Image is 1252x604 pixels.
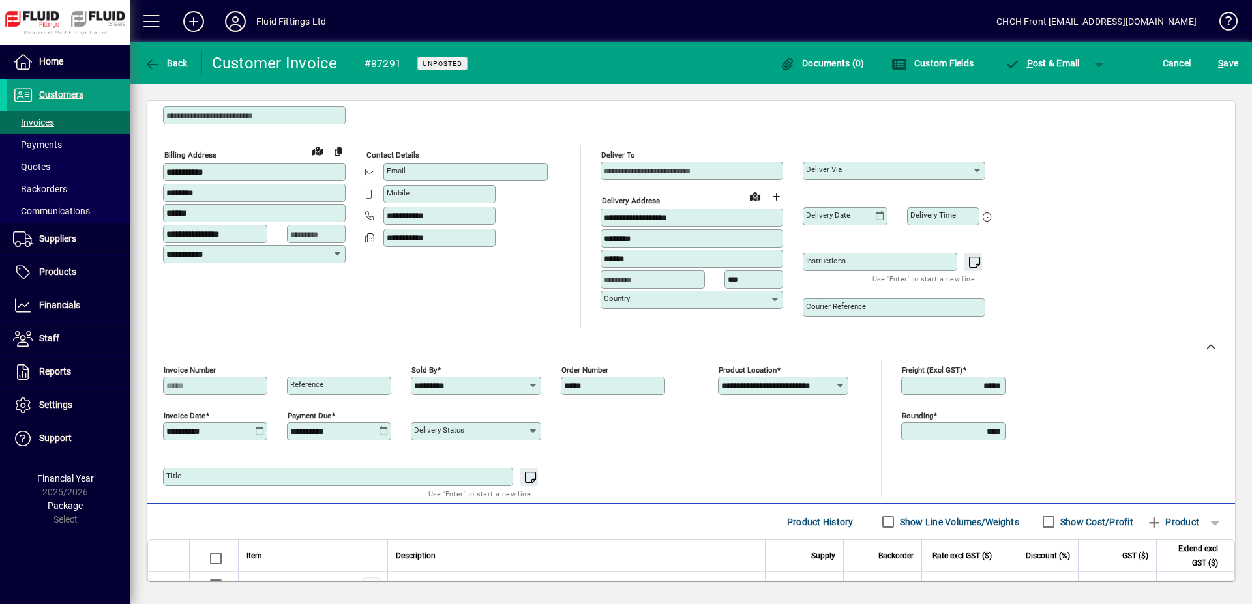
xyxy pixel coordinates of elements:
span: Backorder [878,549,914,563]
button: Save [1215,51,1242,75]
span: Backorders [13,184,67,194]
mat-label: Title [166,471,181,480]
span: Supply [811,549,835,563]
div: CHCH Front [EMAIL_ADDRESS][DOMAIN_NAME] [996,11,1197,32]
button: Back [141,51,191,75]
span: Documents (0) [780,58,865,68]
mat-label: Invoice date [164,411,205,420]
span: Item [246,549,262,563]
span: Package [48,500,83,511]
mat-label: Instructions [806,256,846,265]
span: Unposted [423,59,462,68]
mat-label: Reference [290,380,323,389]
span: 0.3500 [806,579,836,592]
a: Support [7,422,130,455]
a: Products [7,256,130,289]
span: Staff [39,333,59,343]
span: ost & Email [1004,58,1080,68]
span: Products [39,266,76,277]
mat-hint: Use 'Enter' to start a new line [872,271,975,286]
span: Support [39,433,72,443]
button: Custom Fields [888,51,977,75]
span: S [1218,58,1223,68]
span: Reports [39,366,71,377]
mat-label: Freight (excl GST) [902,366,962,375]
mat-label: Delivery status [414,425,464,435]
mat-label: Order number [561,366,608,375]
div: HBT080.00X090.00 [246,579,330,592]
span: Quotes [13,162,50,172]
a: Communications [7,200,130,222]
button: Add [173,10,215,33]
mat-label: Country [604,294,630,303]
td: 9.29 [1078,572,1156,599]
mat-label: Product location [719,366,777,375]
button: Documents (0) [777,51,868,75]
td: 61.90 [1156,572,1234,599]
span: Home [39,56,63,66]
mat-label: Rounding [902,411,933,420]
td: 20.0000 [1000,572,1078,599]
label: Show Line Volumes/Weights [897,515,1019,528]
mat-label: Courier Reference [806,302,866,311]
span: Financial Year [37,473,94,483]
span: Extend excl GST ($) [1165,541,1218,570]
mat-label: Mobile [387,188,410,197]
div: #87291 [365,53,402,74]
a: Home [7,46,130,78]
span: Discount (%) [1026,549,1070,563]
button: Choose address [766,186,786,207]
span: Payments [13,139,62,150]
span: ave [1218,53,1238,74]
a: Staff [7,323,130,355]
mat-label: Sold by [411,366,437,375]
button: Post & Email [998,51,1086,75]
span: Product History [787,511,854,532]
button: Copy to Delivery address [328,141,349,162]
mat-label: Payment due [288,411,331,420]
span: GST ($) [1122,549,1148,563]
div: 221.0800 [930,579,992,592]
span: Financials [39,300,80,310]
a: View on map [307,140,328,161]
span: Rate excl GST ($) [932,549,992,563]
mat-label: Deliver To [601,151,635,160]
button: Cancel [1159,51,1195,75]
span: Cancel [1163,53,1191,74]
mat-label: Invoice number [164,366,216,375]
span: FLUID FITTINGS CHRISTCHURCH [342,578,357,592]
span: 80MM ID X 5.0MM W/T HONE BORE TUBE [396,579,572,592]
span: P [1027,58,1033,68]
mat-label: Email [387,166,406,175]
a: Backorders [7,178,130,200]
a: Reports [7,356,130,388]
label: Show Cost/Profit [1058,515,1133,528]
a: Suppliers [7,223,130,255]
a: Payments [7,134,130,156]
span: Communications [13,206,90,216]
mat-label: Deliver via [806,165,842,174]
a: Quotes [7,156,130,178]
span: Back [144,58,188,68]
a: Financials [7,289,130,322]
a: Settings [7,389,130,422]
span: Suppliers [39,233,76,244]
app-page-header-button: Back [130,51,202,75]
span: Customers [39,89,83,100]
span: Invoices [13,117,54,128]
a: Knowledge Base [1210,3,1236,45]
button: Product [1140,510,1206,534]
span: Custom Fields [891,58,974,68]
mat-hint: Use 'Enter' to start a new line [428,486,531,501]
mat-label: Delivery date [806,210,850,220]
button: Product History [782,510,859,534]
button: Profile [215,10,256,33]
span: Settings [39,399,72,410]
span: Product [1146,511,1199,532]
a: Invoices [7,111,130,134]
mat-label: Delivery time [910,210,956,220]
div: Customer Invoice [212,53,338,74]
div: Fluid Fittings Ltd [256,11,326,32]
span: Description [396,549,436,563]
a: View on map [745,186,766,207]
